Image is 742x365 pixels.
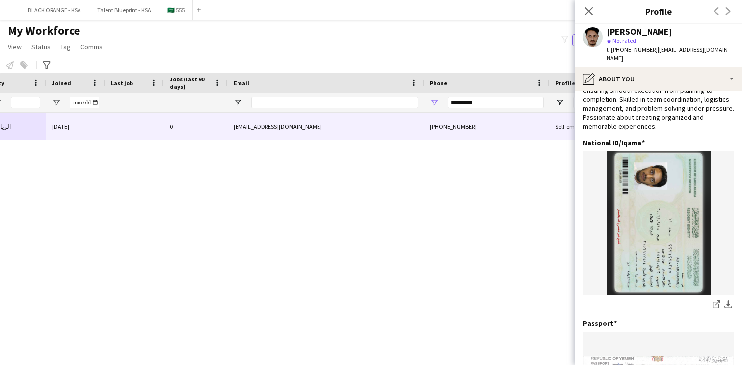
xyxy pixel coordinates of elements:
[52,79,71,87] span: Joined
[170,76,210,90] span: Jobs (last 90 days)
[8,42,22,51] span: View
[556,98,564,107] button: Open Filter Menu
[52,98,61,107] button: Open Filter Menu
[234,98,242,107] button: Open Filter Menu
[159,0,193,20] button: 🇸🇦 555
[164,113,228,140] div: 0
[583,319,617,328] h3: Passport
[430,98,439,107] button: Open Filter Menu
[556,79,575,87] span: Profile
[550,113,612,140] div: Self-employed Crew
[583,138,645,147] h3: National ID/Iqama
[8,24,80,38] span: My Workforce
[448,97,544,108] input: Phone Filter Input
[31,42,51,51] span: Status
[607,46,731,62] span: | [EMAIL_ADDRESS][DOMAIN_NAME]
[20,0,89,20] button: BLACK ORANGE - KSA
[80,42,103,51] span: Comms
[424,113,550,140] div: [PHONE_NUMBER]
[228,113,424,140] div: [EMAIL_ADDRESS][DOMAIN_NAME]
[111,79,133,87] span: Last job
[11,97,40,108] input: City Filter Input
[430,79,447,87] span: Phone
[46,113,105,140] div: [DATE]
[251,97,418,108] input: Email Filter Input
[572,34,621,46] button: Everyone4,047
[607,46,658,53] span: t. [PHONE_NUMBER]
[583,68,734,130] div: Event Organizer | Operations & Coordination Experienced in managing and coordinating events, ensu...
[60,42,71,51] span: Tag
[575,5,742,18] h3: Profile
[234,79,249,87] span: Email
[70,97,99,108] input: Joined Filter Input
[4,40,26,53] a: View
[89,0,159,20] button: Talent Blueprint - KSA
[41,59,53,71] app-action-btn: Advanced filters
[573,97,607,108] input: Profile Filter Input
[77,40,106,53] a: Comms
[575,67,742,91] div: About you
[583,151,734,295] img: IMG_9678.jpeg
[607,27,672,36] div: [PERSON_NAME]
[56,40,75,53] a: Tag
[27,40,54,53] a: Status
[612,37,636,44] span: Not rated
